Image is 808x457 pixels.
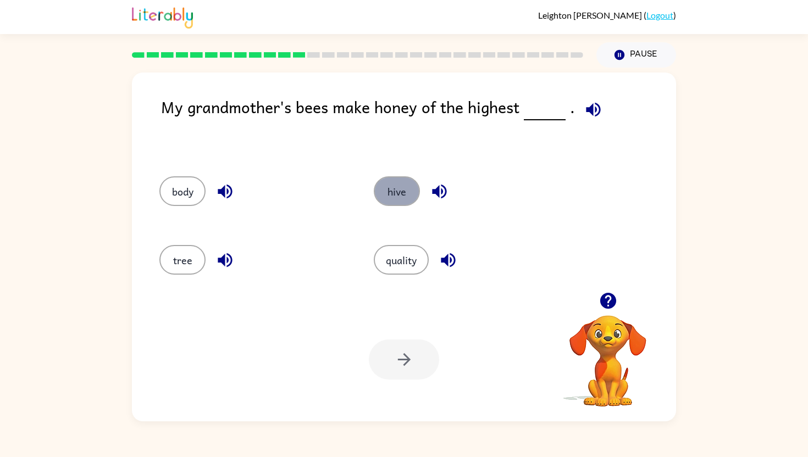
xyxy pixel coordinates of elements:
[159,176,206,206] button: body
[374,245,429,275] button: quality
[646,10,673,20] a: Logout
[161,94,676,154] div: My grandmother's bees make honey of the highest .
[538,10,644,20] span: Leighton [PERSON_NAME]
[159,245,206,275] button: tree
[596,42,676,68] button: Pause
[132,4,193,29] img: Literably
[553,298,663,408] video: Your browser must support playing .mp4 files to use Literably. Please try using another browser.
[538,10,676,20] div: ( )
[374,176,420,206] button: hive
